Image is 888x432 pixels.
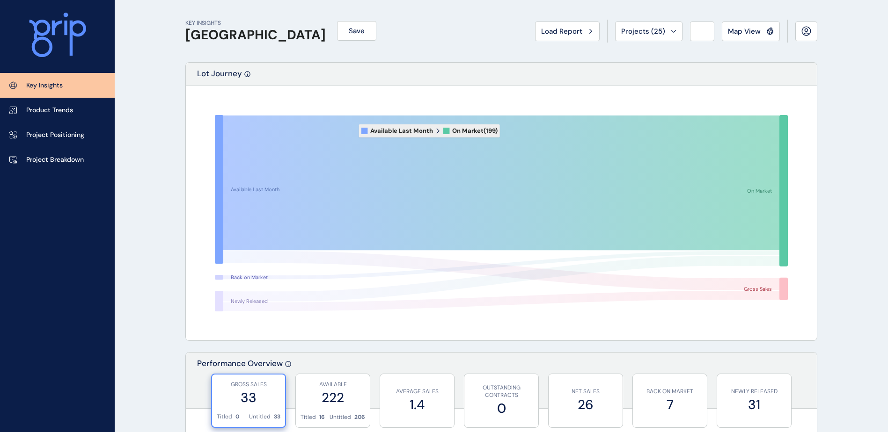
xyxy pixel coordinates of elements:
p: Titled [217,413,232,421]
p: Titled [301,413,316,421]
p: OUTSTANDING CONTRACTS [469,384,534,400]
p: KEY INSIGHTS [185,19,326,27]
p: Lot Journey [197,68,242,86]
p: Product Trends [26,106,73,115]
span: Load Report [541,27,582,36]
span: Projects ( 25 ) [621,27,665,36]
label: 222 [301,389,365,407]
button: Save [337,21,376,41]
span: Save [349,26,365,36]
label: 7 [638,396,702,414]
p: Key Insights [26,81,63,90]
button: Map View [722,22,780,41]
span: Map View [728,27,761,36]
p: 206 [354,413,365,421]
label: 26 [553,396,618,414]
p: AVAILABLE [301,381,365,389]
p: 33 [274,413,280,421]
label: 31 [722,396,786,414]
p: Project Breakdown [26,155,84,165]
p: Untitled [330,413,351,421]
p: GROSS SALES [217,381,280,389]
p: NEWLY RELEASED [722,388,786,396]
p: 16 [319,413,325,421]
button: Projects (25) [615,22,683,41]
p: Project Positioning [26,130,84,140]
button: Load Report [535,22,600,41]
p: NET SALES [553,388,618,396]
label: 33 [217,389,280,407]
p: 0 [235,413,239,421]
label: 1.4 [385,396,449,414]
p: AVERAGE SALES [385,388,449,396]
p: BACK ON MARKET [638,388,702,396]
label: 0 [469,399,534,418]
p: Untitled [249,413,271,421]
p: Performance Overview [197,358,283,408]
h1: [GEOGRAPHIC_DATA] [185,27,326,43]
